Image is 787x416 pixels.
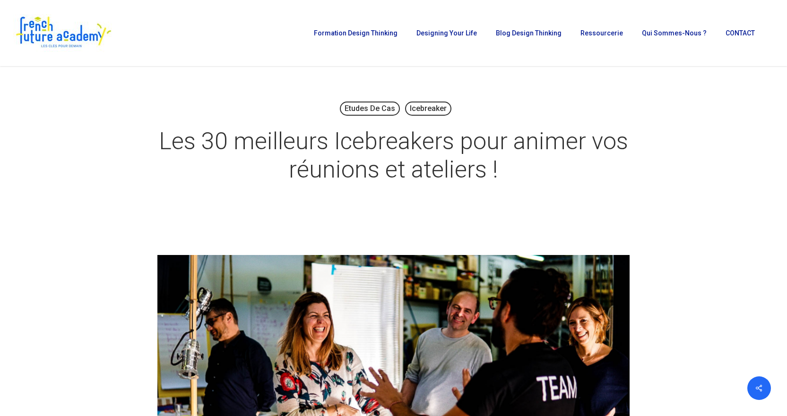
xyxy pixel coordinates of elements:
a: Blog Design Thinking [491,30,566,36]
a: Icebreaker [405,102,451,116]
a: Etudes de cas [340,102,400,116]
a: Qui sommes-nous ? [637,30,711,36]
a: Designing Your Life [412,30,482,36]
a: CONTACT [721,30,760,36]
a: Ressourcerie [576,30,628,36]
img: French Future Academy [13,14,113,52]
span: Qui sommes-nous ? [642,29,707,37]
span: Ressourcerie [580,29,623,37]
h1: Les 30 meilleurs Icebreakers pour animer vos réunions et ateliers ! [157,118,630,193]
span: Blog Design Thinking [496,29,562,37]
span: Designing Your Life [416,29,477,37]
span: Formation Design Thinking [314,29,398,37]
a: Formation Design Thinking [309,30,402,36]
span: CONTACT [726,29,755,37]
